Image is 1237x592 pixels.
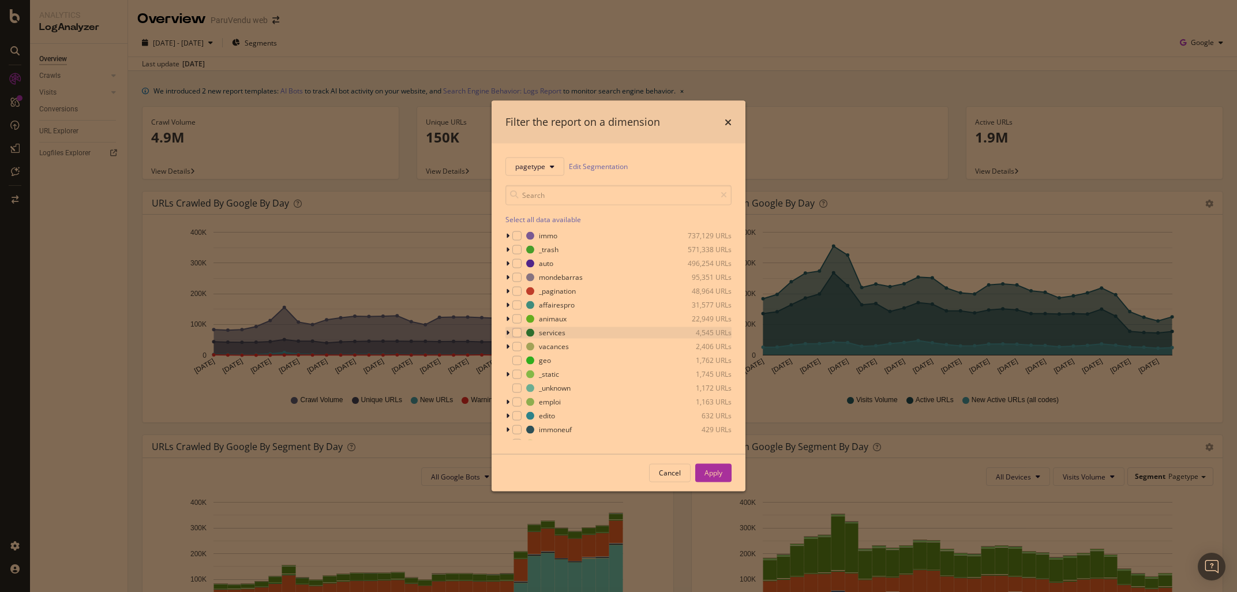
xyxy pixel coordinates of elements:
div: 1,745 URLs [675,369,732,379]
a: Edit Segmentation [569,160,628,173]
span: pagetype [515,162,545,171]
div: 571,338 URLs [675,245,732,254]
div: 22,949 URLs [675,314,732,324]
div: Apply [704,468,722,478]
div: 2,406 URLs [675,342,732,351]
button: pagetype [505,157,564,175]
div: 1,172 URLs [675,383,732,393]
div: Filter the report on a dimension [505,115,660,130]
div: 737,129 URLs [675,231,732,241]
div: Open Intercom Messenger [1198,553,1225,580]
div: 429 URLs [675,425,732,434]
button: Apply [695,463,732,482]
div: affairespro [539,300,575,310]
div: 1,762 URLs [675,355,732,365]
div: 255 URLs [675,439,732,448]
div: vacances [539,342,569,351]
div: services [539,328,565,338]
div: _static [539,369,559,379]
div: edito [539,411,555,421]
input: Search [505,185,732,205]
div: _trash [539,245,558,254]
div: 496,254 URLs [675,258,732,268]
div: modal [492,101,745,492]
div: 95,351 URLs [675,272,732,282]
div: 1,163 URLs [675,397,732,407]
div: times [725,115,732,130]
div: _unknown [539,383,571,393]
div: emploi [539,397,561,407]
div: 4,545 URLs [675,328,732,338]
div: Cancel [659,468,681,478]
div: immoneuf [539,425,572,434]
div: _pagination [539,286,576,296]
div: 48,964 URLs [675,286,732,296]
div: animaux [539,314,567,324]
div: immo [539,231,557,241]
div: evenement [539,439,575,448]
div: geo [539,355,551,365]
div: mondebarras [539,272,583,282]
div: auto [539,258,553,268]
button: Cancel [649,463,691,482]
div: 31,577 URLs [675,300,732,310]
div: Select all data available [505,214,732,224]
div: 632 URLs [675,411,732,421]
